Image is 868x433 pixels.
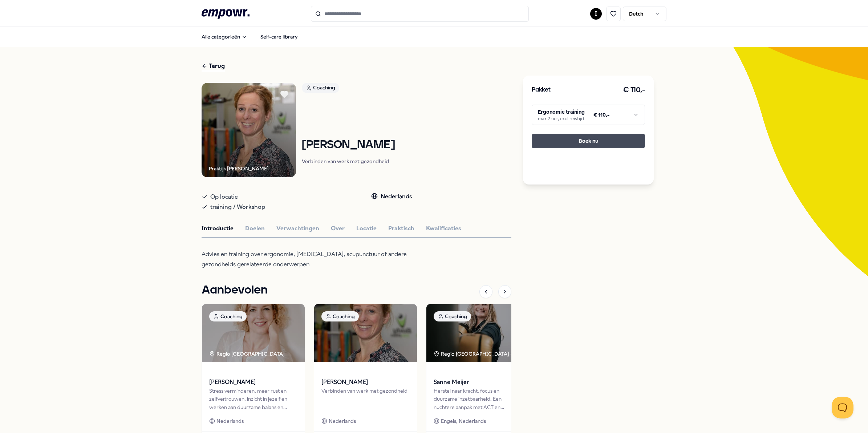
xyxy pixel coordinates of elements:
[532,134,645,148] button: Boek nu
[590,8,602,20] button: I
[434,350,517,358] div: Regio [GEOGRAPHIC_DATA] + 7
[202,83,296,177] img: Product Image
[209,311,247,321] div: Coaching
[209,350,286,358] div: Regio [GEOGRAPHIC_DATA]
[329,417,356,425] span: Nederlands
[216,417,244,425] span: Nederlands
[209,165,269,173] div: Praktijk [PERSON_NAME]
[434,311,471,321] div: Coaching
[356,224,377,233] button: Locatie
[202,304,305,362] img: package image
[302,83,339,93] div: Coaching
[441,417,486,425] span: Engels, Nederlands
[276,224,319,233] button: Verwachtingen
[331,224,345,233] button: Over
[196,29,253,44] button: Alle categorieën
[202,249,438,270] p: Advies en training over ergonomie, [MEDICAL_DATA], acupunctuur of andere gezondheids gerelateerde...
[311,6,529,22] input: Search for products, categories or subcategories
[321,311,359,321] div: Coaching
[202,281,268,299] h1: Aanbevolen
[255,29,304,44] a: Self-care library
[210,192,238,202] span: Op locatie
[245,224,265,233] button: Doelen
[623,84,645,96] h3: € 110,-
[202,61,225,71] div: Terug
[202,224,234,233] button: Introductie
[532,85,551,95] h3: Pakket
[426,224,461,233] button: Kwalificaties
[321,387,410,411] div: Verbinden van werk met gezondheid
[426,304,529,362] img: package image
[321,377,410,387] span: [PERSON_NAME]
[388,224,414,233] button: Praktisch
[210,202,265,212] span: training / Workshop
[832,397,853,418] iframe: Help Scout Beacon - Open
[302,83,395,96] a: Coaching
[302,139,395,151] h1: [PERSON_NAME]
[196,29,304,44] nav: Main
[209,377,297,387] span: [PERSON_NAME]
[302,158,395,165] p: Verbinden van werk met gezondheid
[209,387,297,411] div: Stress verminderen, meer rust en zelfvertrouwen, inzicht in jezelf en werken aan duurzame balans ...
[371,192,412,201] div: Nederlands
[434,387,522,411] div: Herstel naar kracht, focus en duurzame inzetbaarheid. Een nuchtere aanpak met ACT en kickboksen d...
[314,304,417,362] img: package image
[434,377,522,387] span: Sanne Meijer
